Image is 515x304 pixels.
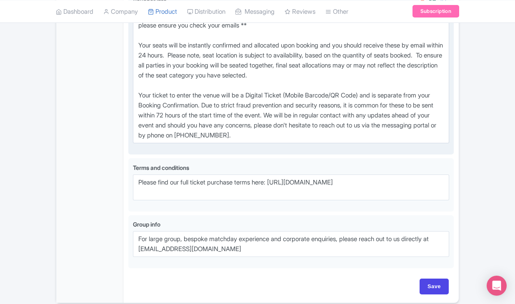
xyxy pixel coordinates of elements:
[412,5,459,17] a: Subscription
[420,279,449,294] input: Save
[133,164,189,171] span: Terms and conditions
[487,276,507,296] div: Open Intercom Messenger
[133,174,449,200] textarea: Please find our full ticket purchase terms here: [URL][DOMAIN_NAME]
[133,231,449,257] textarea: For large group, bespoke matchday experience and corporate enquiries, please reach out to us dire...
[133,7,449,143] textarea: ** Your Booking Confirmation is NOT your ticket - official event ticketing will be sent separatel...
[133,221,160,228] span: Group info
